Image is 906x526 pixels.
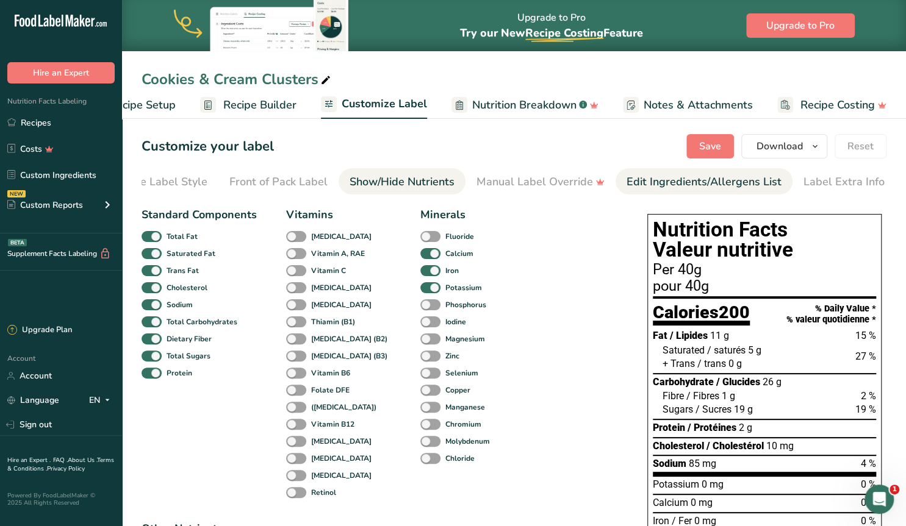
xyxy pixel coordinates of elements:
[420,207,494,223] div: Minerals
[20,292,190,339] div: Hi [PERSON_NAME], this is [PERSON_NAME], Nutritionist and Customer Success Manager. Thanks for re...
[142,207,257,223] div: Standard Components
[734,403,753,415] span: 19 g
[167,265,199,276] b: Trans Fat
[8,239,27,246] div: BETA
[670,330,708,341] span: / Lipides
[10,357,234,394] div: Meridith says…
[59,15,84,27] p: Active
[342,96,427,112] span: Customize Label
[741,134,827,158] button: Download
[311,299,372,310] b: [MEDICAL_DATA]
[855,350,876,362] span: 27 %
[525,26,603,40] span: Recipe Costing
[786,304,876,325] div: % Daily Value * % valeur quotidienne *
[627,174,782,190] div: Edit Ingredients/Allergens List
[476,174,605,190] div: Manual Label Override
[109,174,207,190] div: Choose Label Style
[748,344,761,356] span: 5 g
[644,97,753,113] span: Notes & Attachments
[445,282,482,293] b: Potassium
[653,376,714,388] span: Carbohydrate
[702,478,724,490] span: 0 mg
[445,368,478,379] b: Selenium
[663,358,695,369] span: + Trans
[706,440,764,452] span: / Cholestérol
[190,364,225,377] div: Hi there
[286,207,391,223] div: Vitamins
[686,390,719,402] span: / Fibres
[311,333,387,344] b: [MEDICAL_DATA] (B2)
[710,330,729,341] span: 11 g
[847,139,874,154] span: Reset
[653,497,688,508] span: Calcium
[451,91,599,119] a: Nutrition Breakdown
[200,91,297,119] a: Recipe Builder
[653,263,876,277] div: Per 40g
[7,199,83,211] div: Custom Reports
[663,403,693,415] span: Sugars
[142,68,333,90] div: Cookies & Cream Clusters
[142,137,274,157] h1: Customize your label
[861,478,876,490] span: 0 %
[47,464,85,473] a: Privacy Policy
[44,130,234,169] div: My sub recipe won't calculate into another recipe
[861,390,876,402] span: 2 %
[653,279,876,294] div: pour 40g
[7,62,115,84] button: Hire an Expert
[54,138,225,162] div: My sub recipe won't calculate into another recipe
[445,333,485,344] b: Magnesium
[311,248,365,259] b: Vitamin A, RAE
[653,478,699,490] span: Potassium
[311,368,350,379] b: Vitamin B6
[20,186,190,198] div: Thanks.
[757,139,803,154] span: Download
[311,487,336,498] b: Retinol
[653,304,750,326] div: Calories
[7,389,59,411] a: Language
[7,190,26,197] div: NEW
[311,402,376,413] b: ([MEDICAL_DATA])
[321,90,427,119] a: Customize Label
[35,7,54,26] img: Profile image for Rachelle
[688,422,736,433] span: / Protéines
[311,265,346,276] b: Vitamin C
[777,91,886,119] a: Recipe Costing
[167,333,212,344] b: Dietary Fiber
[716,376,760,388] span: / Glucides
[167,282,207,293] b: Cholesterol
[855,330,876,341] span: 15 %
[653,422,685,433] span: Protein
[472,97,577,113] span: Nutrition Breakdown
[10,257,234,285] div: Rachelle says…
[861,497,876,508] span: 0 %
[58,399,68,408] button: Upload attachment
[746,13,855,38] button: Upgrade to Pro
[835,134,886,158] button: Reset
[445,436,490,447] b: Molybdenum
[68,456,97,464] a: About Us .
[311,282,372,293] b: [MEDICAL_DATA]
[311,453,372,464] b: [MEDICAL_DATA]
[10,179,234,257] div: LIA says…
[653,330,667,341] span: Fat
[653,458,686,469] span: Sodium
[653,219,876,260] h1: Nutrition Facts Valeur nutritive
[37,258,49,271] img: Profile image for Rachelle
[52,259,208,270] div: joined the conversation
[20,204,190,240] div: Your conversation is being sent to support and we'll get back to you as soon as possible!
[311,470,372,481] b: [MEDICAL_DATA]
[89,393,115,408] div: EN
[445,316,466,327] b: Iodine
[311,385,350,396] b: Folate DFE
[445,453,475,464] b: Chloride
[804,174,885,190] div: Label Extra Info
[460,26,643,40] span: Try our New Feature
[10,179,200,247] div: Thanks.Your conversation is being sent to support and we'll get back to you as soon as possible!
[209,394,229,414] button: Send a message…
[653,440,704,452] span: Cholesterol
[728,358,742,369] span: 0 g
[865,485,894,514] iframe: Intercom live chat
[696,403,732,415] span: / Sucres
[445,385,470,396] b: Copper
[800,97,875,113] span: Recipe Costing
